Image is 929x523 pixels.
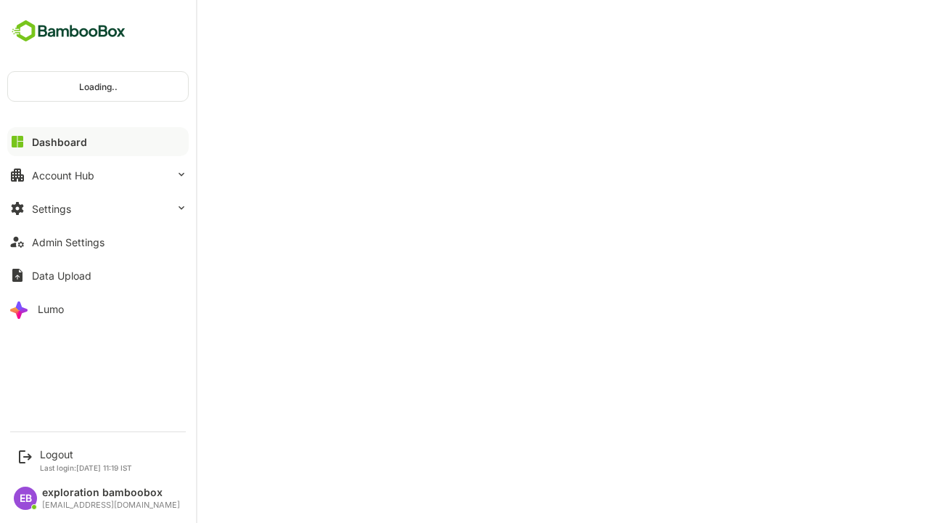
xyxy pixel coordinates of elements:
[38,303,64,315] div: Lumo
[7,161,189,190] button: Account Hub
[32,236,105,248] div: Admin Settings
[14,487,37,510] div: EB
[32,269,91,282] div: Data Upload
[42,500,180,510] div: [EMAIL_ADDRESS][DOMAIN_NAME]
[7,194,189,223] button: Settings
[7,17,130,45] img: BambooboxFullLogoMark.5f36c76dfaba33ec1ec1367b70bb1252.svg
[32,169,94,182] div: Account Hub
[7,294,189,323] button: Lumo
[42,487,180,499] div: exploration bamboobox
[40,463,132,472] p: Last login: [DATE] 11:19 IST
[32,136,87,148] div: Dashboard
[7,227,189,256] button: Admin Settings
[32,203,71,215] div: Settings
[7,127,189,156] button: Dashboard
[40,448,132,461] div: Logout
[8,72,188,101] div: Loading..
[7,261,189,290] button: Data Upload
